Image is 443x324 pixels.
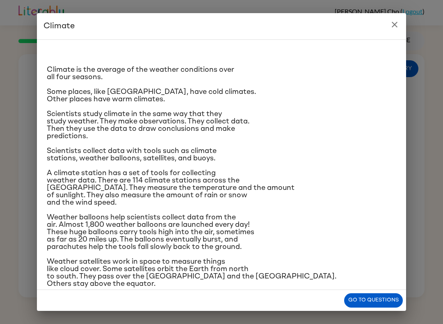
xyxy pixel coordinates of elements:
[344,293,403,308] button: Go to questions
[386,16,403,33] button: close
[47,147,217,162] span: Scientists collect data with tools such as climate stations, weather balloons, satellites, and bu...
[47,169,295,206] span: A climate station has a set of tools for collecting weather data. There are 114 climate stations ...
[47,66,234,81] span: Climate is the average of the weather conditions over all four seasons.
[47,258,336,287] span: Weather satellites work in space to measure things like cloud cover. Some satellites orbit the Ea...
[47,110,249,140] span: Scientists study climate in the same way that they study weather. They make observations. They co...
[47,88,256,103] span: Some places, like [GEOGRAPHIC_DATA], have cold climates. Other places have warm climates.
[47,214,254,251] span: Weather balloons help scientists collect data from the air. Almost 1,800 weather balloons are lau...
[37,13,406,39] h2: Climate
